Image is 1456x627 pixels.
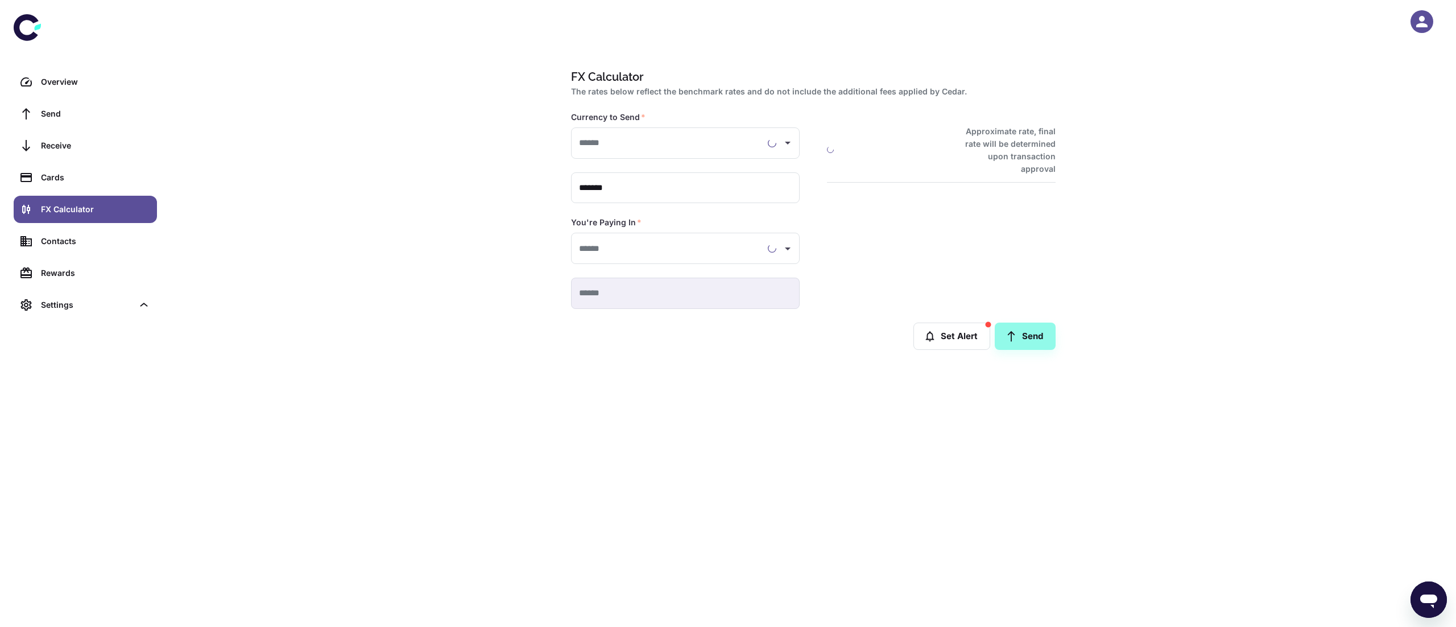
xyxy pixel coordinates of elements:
[14,132,157,159] a: Receive
[41,139,150,152] div: Receive
[571,112,646,123] label: Currency to Send
[14,68,157,96] a: Overview
[14,164,157,191] a: Cards
[14,259,157,287] a: Rewards
[780,241,796,257] button: Open
[14,228,157,255] a: Contacts
[571,217,642,228] label: You're Paying In
[780,135,796,151] button: Open
[953,125,1056,175] h6: Approximate rate, final rate will be determined upon transaction approval
[41,76,150,88] div: Overview
[571,68,1051,85] h1: FX Calculator
[14,291,157,319] div: Settings
[913,323,990,350] button: Set Alert
[995,323,1056,350] a: Send
[14,196,157,223] a: FX Calculator
[41,171,150,184] div: Cards
[41,235,150,247] div: Contacts
[41,108,150,120] div: Send
[41,267,150,279] div: Rewards
[41,299,133,311] div: Settings
[1410,581,1447,618] iframe: Button to launch messaging window
[14,100,157,127] a: Send
[41,203,150,216] div: FX Calculator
